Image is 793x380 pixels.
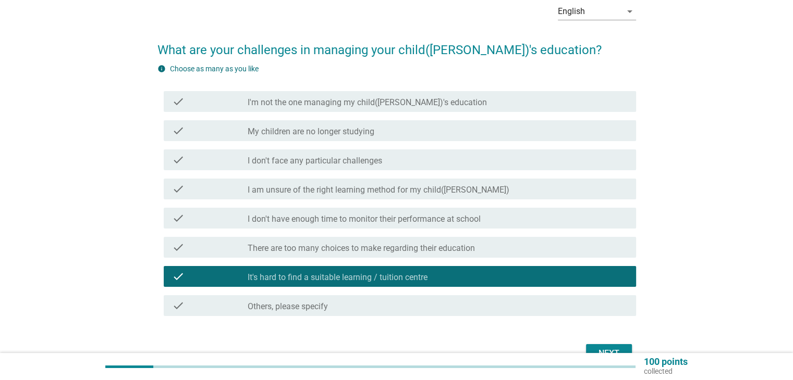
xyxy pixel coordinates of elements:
i: arrow_drop_down [624,5,636,18]
label: Choose as many as you like [170,65,259,73]
i: check [172,270,185,283]
button: Next [586,344,632,363]
i: info [157,65,166,73]
i: check [172,212,185,224]
label: I don't face any particular challenges [248,156,382,166]
i: check [172,124,185,137]
p: 100 points [644,357,688,366]
label: I don't have enough time to monitor their performance at school [248,214,481,224]
label: There are too many choices to make regarding their education [248,243,475,254]
h2: What are your challenges in managing your child([PERSON_NAME])'s education? [157,30,636,59]
label: My children are no longer studying [248,126,374,137]
label: It's hard to find a suitable learning / tuition centre [248,272,428,283]
p: collected [644,366,688,376]
label: Others, please specify [248,301,328,312]
i: check [172,95,185,108]
div: English [558,7,585,16]
label: I am unsure of the right learning method for my child([PERSON_NAME]) [248,185,509,195]
label: I'm not the one managing my child([PERSON_NAME])'s education [248,97,487,108]
div: Next [594,347,624,360]
i: check [172,154,185,166]
i: check [172,299,185,312]
i: check [172,241,185,254]
i: check [172,183,185,195]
